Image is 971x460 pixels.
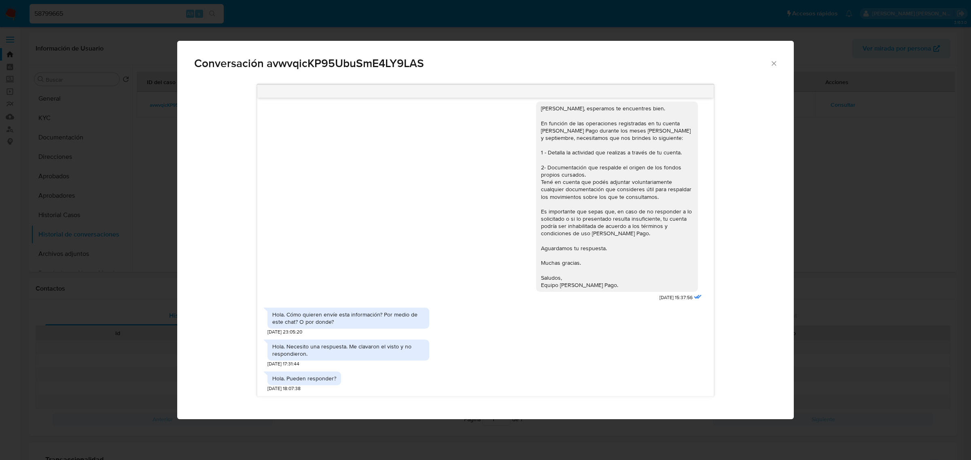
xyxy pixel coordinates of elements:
div: Hola. Necesito una respuesta. Me clavaron el visto y no respondieron. [272,343,424,357]
div: Hola. Cómo quieren envíe esta información? Por medio de este chat? O por donde? [272,311,424,325]
span: [DATE] 23:05:20 [267,329,302,336]
div: Comunicación [177,41,794,420]
span: [DATE] 17:31:44 [267,361,299,367]
span: Conversación avwvqicKP95UbuSmE4LY9LAS [194,58,770,69]
span: [DATE] 18:07:38 [267,385,301,392]
div: Hola. Pueden responder? [272,375,336,382]
button: Cerrar [770,59,777,67]
span: [DATE] 15:37:56 [659,294,693,301]
div: [PERSON_NAME], esperamos te encuentres bien. En función de las operaciones registradas en tu cuen... [541,105,693,289]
